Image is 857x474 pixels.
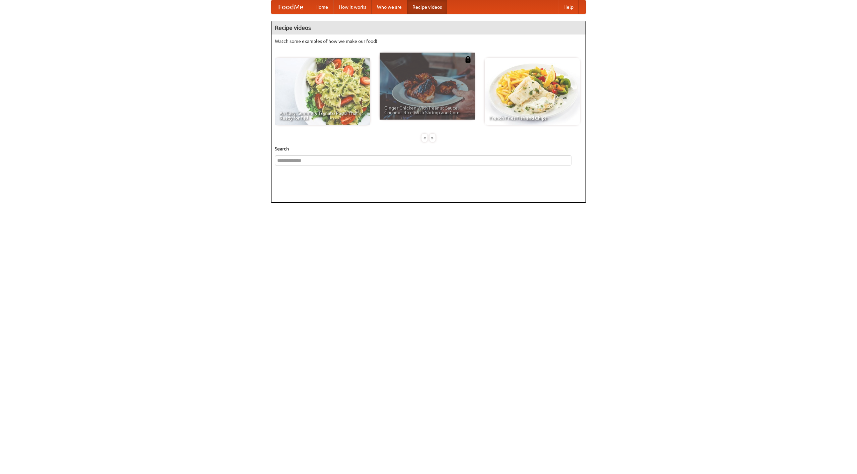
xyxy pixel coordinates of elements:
[430,134,436,142] div: »
[407,0,447,14] a: Recipe videos
[558,0,579,14] a: Help
[271,0,310,14] a: FoodMe
[275,38,582,45] p: Watch some examples of how we make our food!
[310,0,333,14] a: Home
[280,111,365,120] span: An Easy, Summery Tomato Pasta That's Ready for Fall
[421,134,427,142] div: «
[333,0,372,14] a: How it works
[489,116,575,120] span: French Fries Fish and Chips
[271,21,586,35] h4: Recipe videos
[372,0,407,14] a: Who we are
[465,56,471,63] img: 483408.png
[275,145,582,152] h5: Search
[275,58,370,125] a: An Easy, Summery Tomato Pasta That's Ready for Fall
[485,58,580,125] a: French Fries Fish and Chips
